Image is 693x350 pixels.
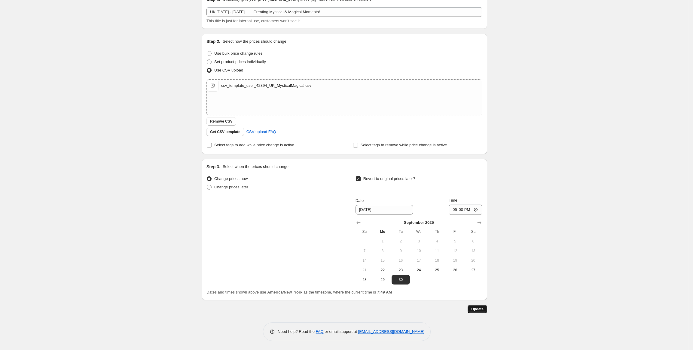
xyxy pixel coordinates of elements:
span: 30 [394,277,407,282]
span: Revert to original prices later? [363,176,415,181]
span: 26 [448,268,462,272]
th: Sunday [356,227,374,236]
a: [EMAIL_ADDRESS][DOMAIN_NAME] [358,329,424,334]
button: Sunday September 7 2025 [356,246,374,256]
span: Sa [467,229,480,234]
span: Get CSV template [210,129,240,134]
span: Use CSV upload [214,68,243,72]
h2: Step 3. [206,164,220,170]
th: Tuesday [392,227,410,236]
span: Use bulk price change rules [214,51,262,56]
button: Saturday September 6 2025 [464,236,482,246]
button: Tuesday September 30 2025 [392,275,410,285]
span: Date [356,198,364,203]
span: 2 [394,239,407,244]
button: Thursday September 11 2025 [428,246,446,256]
button: Sunday September 14 2025 [356,256,374,265]
span: Need help? Read the [278,329,316,334]
span: Change prices later [214,185,248,189]
span: 25 [430,268,444,272]
th: Thursday [428,227,446,236]
button: Sunday September 21 2025 [356,265,374,275]
span: 21 [358,268,371,272]
button: Today Monday September 22 2025 [374,265,392,275]
span: 13 [467,248,480,253]
button: Remove CSV [206,117,236,126]
span: 15 [376,258,389,263]
button: Saturday September 27 2025 [464,265,482,275]
span: 6 [467,239,480,244]
span: 12 [448,248,462,253]
h2: Step 2. [206,38,220,44]
button: Sunday September 28 2025 [356,275,374,285]
button: Show previous month, August 2025 [354,218,363,227]
p: Select when the prices should change [223,164,288,170]
span: 18 [430,258,444,263]
button: Wednesday September 24 2025 [410,265,428,275]
button: Monday September 15 2025 [374,256,392,265]
button: Thursday September 18 2025 [428,256,446,265]
span: Select tags to add while price change is active [214,143,294,147]
button: Tuesday September 16 2025 [392,256,410,265]
th: Friday [446,227,464,236]
span: Change prices now [214,176,248,181]
button: Saturday September 13 2025 [464,246,482,256]
button: Show next month, October 2025 [475,218,484,227]
button: Monday September 29 2025 [374,275,392,285]
b: America/New_York [267,290,302,294]
span: 14 [358,258,371,263]
button: Friday September 26 2025 [446,265,464,275]
input: 12:00 [449,205,482,215]
button: Friday September 5 2025 [446,236,464,246]
span: Mo [376,229,389,234]
button: Thursday September 25 2025 [428,265,446,275]
th: Monday [374,227,392,236]
button: Friday September 12 2025 [446,246,464,256]
span: Select tags to remove while price change is active [361,143,447,147]
button: Get CSV template [206,128,244,136]
span: Dates and times shown above use as the timezone, where the current time is [206,290,392,294]
span: 24 [412,268,426,272]
span: 27 [467,268,480,272]
th: Saturday [464,227,482,236]
button: Tuesday September 9 2025 [392,246,410,256]
span: 7 [358,248,371,253]
p: Select how the prices should change [223,38,286,44]
span: This title is just for internal use, customers won't see it [206,19,300,23]
div: csv_template_user_42394_UK_MysticalMagical.csv [221,83,311,89]
span: Su [358,229,371,234]
span: Time [449,198,457,202]
span: 1 [376,239,389,244]
span: 29 [376,277,389,282]
span: We [412,229,426,234]
span: Tu [394,229,407,234]
button: Monday September 8 2025 [374,246,392,256]
button: Thursday September 4 2025 [428,236,446,246]
span: 5 [448,239,462,244]
span: Remove CSV [210,119,233,124]
button: Saturday September 20 2025 [464,256,482,265]
button: Wednesday September 10 2025 [410,246,428,256]
button: Wednesday September 3 2025 [410,236,428,246]
span: Th [430,229,444,234]
span: CSV upload FAQ [246,129,276,135]
span: 22 [376,268,389,272]
span: or email support at [324,329,358,334]
button: Friday September 19 2025 [446,256,464,265]
span: 4 [430,239,444,244]
button: Update [468,305,487,313]
span: 11 [430,248,444,253]
span: 16 [394,258,407,263]
a: FAQ [316,329,324,334]
span: Fr [448,229,462,234]
span: Set product prices individually [214,59,266,64]
button: Monday September 1 2025 [374,236,392,246]
span: 8 [376,248,389,253]
span: 9 [394,248,407,253]
input: 30% off holiday sale [206,7,482,17]
span: 23 [394,268,407,272]
a: CSV upload FAQ [243,127,280,137]
button: Tuesday September 2 2025 [392,236,410,246]
span: 3 [412,239,426,244]
input: 9/22/2025 [356,205,413,215]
